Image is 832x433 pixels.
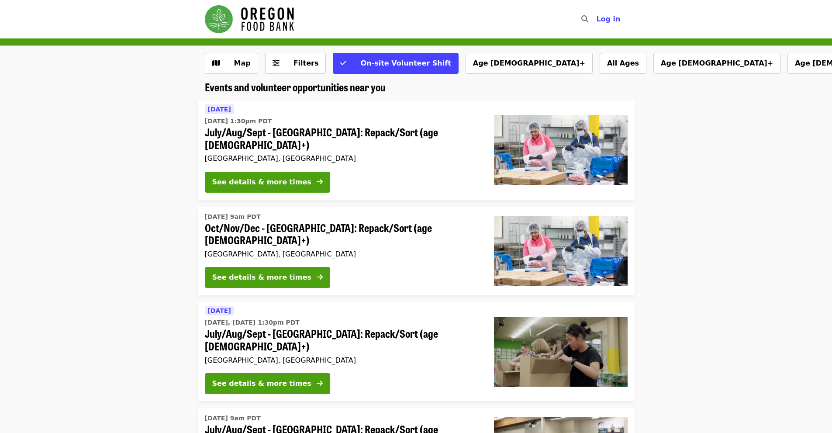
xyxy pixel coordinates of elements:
[205,318,300,327] time: [DATE], [DATE] 1:30pm PDT
[317,273,323,281] i: arrow-right icon
[317,178,323,186] i: arrow-right icon
[212,177,311,187] div: See details & more times
[205,79,386,94] span: Events and volunteer opportunities near you
[208,307,231,314] span: [DATE]
[273,59,280,67] i: sliders-h icon
[208,106,231,113] span: [DATE]
[205,154,480,163] div: [GEOGRAPHIC_DATA], [GEOGRAPHIC_DATA]
[466,53,593,74] button: Age [DEMOGRAPHIC_DATA]+
[205,172,330,193] button: See details & more times
[205,117,272,126] time: [DATE] 1:30pm PDT
[198,207,635,295] a: See details for "Oct/Nov/Dec - Beaverton: Repack/Sort (age 10+)"
[333,53,458,74] button: On-site Volunteer Shift
[494,115,628,185] img: July/Aug/Sept - Beaverton: Repack/Sort (age 10+) organized by Oregon Food Bank
[198,100,635,200] a: See details for "July/Aug/Sept - Beaverton: Repack/Sort (age 10+)"
[205,414,261,423] time: [DATE] 9am PDT
[205,5,294,33] img: Oregon Food Bank - Home
[212,272,311,283] div: See details & more times
[205,373,330,394] button: See details & more times
[360,59,451,67] span: On-site Volunteer Shift
[589,10,627,28] button: Log in
[317,379,323,388] i: arrow-right icon
[212,59,220,67] i: map icon
[594,9,601,30] input: Search
[205,327,480,353] span: July/Aug/Sept - [GEOGRAPHIC_DATA]: Repack/Sort (age [DEMOGRAPHIC_DATA]+)
[212,378,311,389] div: See details & more times
[581,15,588,23] i: search icon
[293,59,319,67] span: Filters
[205,356,480,364] div: [GEOGRAPHIC_DATA], [GEOGRAPHIC_DATA]
[596,15,620,23] span: Log in
[600,53,646,74] button: All Ages
[265,53,326,74] button: Filters (0 selected)
[340,59,346,67] i: check icon
[205,126,480,151] span: July/Aug/Sept - [GEOGRAPHIC_DATA]: Repack/Sort (age [DEMOGRAPHIC_DATA]+)
[205,250,480,258] div: [GEOGRAPHIC_DATA], [GEOGRAPHIC_DATA]
[494,216,628,286] img: Oct/Nov/Dec - Beaverton: Repack/Sort (age 10+) organized by Oregon Food Bank
[205,53,258,74] button: Show map view
[653,53,780,74] button: Age [DEMOGRAPHIC_DATA]+
[205,222,480,247] span: Oct/Nov/Dec - [GEOGRAPHIC_DATA]: Repack/Sort (age [DEMOGRAPHIC_DATA]+)
[205,212,261,222] time: [DATE] 9am PDT
[198,302,635,401] a: See details for "July/Aug/Sept - Portland: Repack/Sort (age 8+)"
[205,267,330,288] button: See details & more times
[234,59,251,67] span: Map
[494,317,628,387] img: July/Aug/Sept - Portland: Repack/Sort (age 8+) organized by Oregon Food Bank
